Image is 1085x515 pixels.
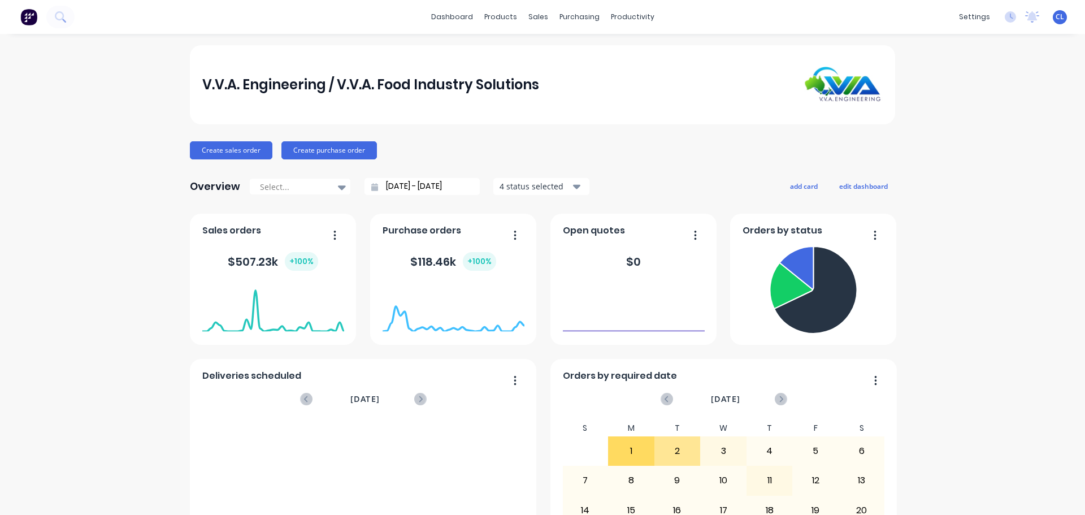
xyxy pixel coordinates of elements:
[383,224,461,237] span: Purchase orders
[20,8,37,25] img: Factory
[655,437,700,465] div: 2
[701,437,746,465] div: 3
[839,420,885,436] div: S
[700,420,747,436] div: W
[190,175,240,198] div: Overview
[747,437,792,465] div: 4
[747,466,792,495] div: 11
[701,466,746,495] div: 10
[426,8,479,25] a: dashboard
[281,141,377,159] button: Create purchase order
[202,73,539,96] div: V.V.A. Engineering / V.V.A. Food Industry Solutions
[410,252,496,271] div: $ 118.46k
[563,224,625,237] span: Open quotes
[605,8,660,25] div: productivity
[792,420,839,436] div: F
[655,466,700,495] div: 9
[562,420,609,436] div: S
[747,420,793,436] div: T
[554,8,605,25] div: purchasing
[953,8,996,25] div: settings
[793,437,838,465] div: 5
[743,224,822,237] span: Orders by status
[202,369,301,383] span: Deliveries scheduled
[654,420,701,436] div: T
[626,253,641,270] div: $ 0
[190,141,272,159] button: Create sales order
[1056,12,1064,22] span: CL
[285,252,318,271] div: + 100 %
[563,466,608,495] div: 7
[523,8,554,25] div: sales
[463,252,496,271] div: + 100 %
[839,437,884,465] div: 6
[202,224,261,237] span: Sales orders
[839,466,884,495] div: 13
[350,393,380,405] span: [DATE]
[783,179,825,193] button: add card
[804,67,883,102] img: V.V.A. Engineering / V.V.A. Food Industry Solutions
[479,8,523,25] div: products
[608,420,654,436] div: M
[832,179,895,193] button: edit dashboard
[493,178,589,195] button: 4 status selected
[609,437,654,465] div: 1
[500,180,571,192] div: 4 status selected
[228,252,318,271] div: $ 507.23k
[609,466,654,495] div: 8
[711,393,740,405] span: [DATE]
[793,466,838,495] div: 12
